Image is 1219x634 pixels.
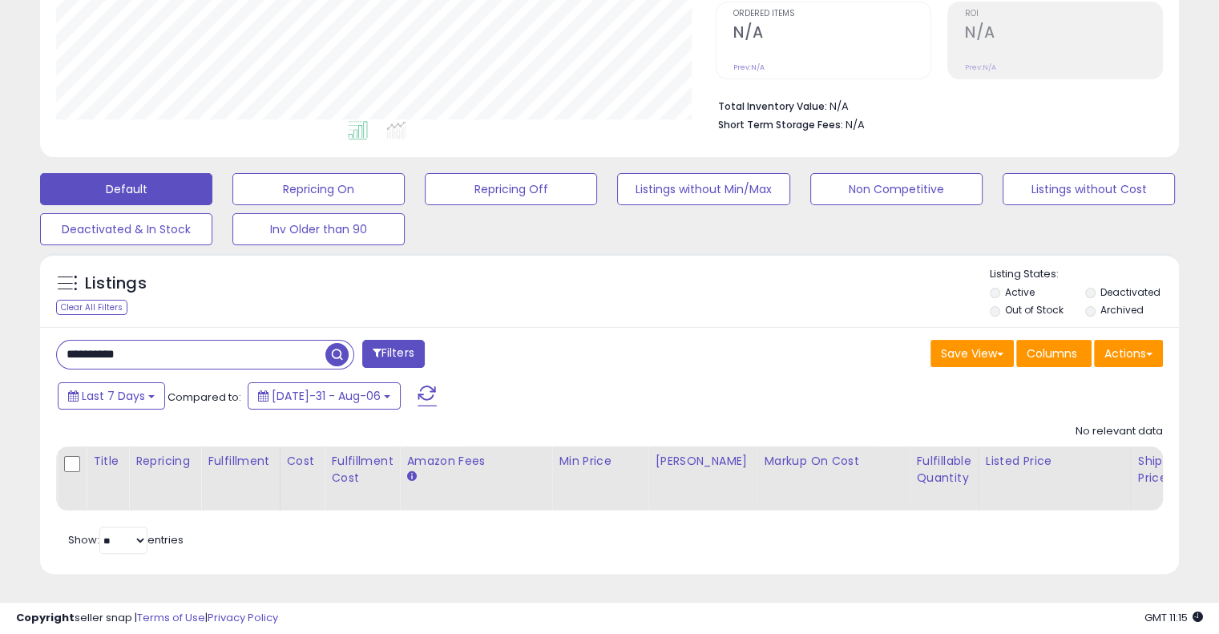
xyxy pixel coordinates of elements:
[655,453,750,470] div: [PERSON_NAME]
[16,611,278,626] div: seller snap | |
[208,453,272,470] div: Fulfillment
[1094,340,1163,367] button: Actions
[718,99,827,113] b: Total Inventory Value:
[362,340,425,368] button: Filters
[425,173,597,205] button: Repricing Off
[68,532,184,547] span: Show: entries
[559,453,641,470] div: Min Price
[331,453,393,487] div: Fulfillment Cost
[617,173,789,205] button: Listings without Min/Max
[406,453,545,470] div: Amazon Fees
[40,173,212,205] button: Default
[287,453,318,470] div: Cost
[85,273,147,295] h5: Listings
[168,390,241,405] span: Compared to:
[718,118,843,131] b: Short Term Storage Fees:
[58,382,165,410] button: Last 7 Days
[1144,610,1203,625] span: 2025-08-14 11:15 GMT
[406,470,416,484] small: Amazon Fees.
[232,213,405,245] button: Inv Older than 90
[846,117,865,132] span: N/A
[82,388,145,404] span: Last 7 Days
[965,10,1162,18] span: ROI
[272,388,381,404] span: [DATE]-31 - Aug-06
[56,300,127,315] div: Clear All Filters
[135,453,194,470] div: Repricing
[1005,303,1064,317] label: Out of Stock
[965,63,996,72] small: Prev: N/A
[40,213,212,245] button: Deactivated & In Stock
[93,453,122,470] div: Title
[1016,340,1092,367] button: Columns
[757,446,910,511] th: The percentage added to the cost of goods (COGS) that forms the calculator for Min & Max prices.
[1100,285,1160,299] label: Deactivated
[232,173,405,205] button: Repricing On
[990,267,1179,282] p: Listing States:
[733,10,930,18] span: Ordered Items
[764,453,902,470] div: Markup on Cost
[986,453,1124,470] div: Listed Price
[137,610,205,625] a: Terms of Use
[208,610,278,625] a: Privacy Policy
[965,23,1162,45] h2: N/A
[930,340,1014,367] button: Save View
[248,382,401,410] button: [DATE]-31 - Aug-06
[1027,345,1077,361] span: Columns
[810,173,983,205] button: Non Competitive
[916,453,971,487] div: Fulfillable Quantity
[733,63,765,72] small: Prev: N/A
[1003,173,1175,205] button: Listings without Cost
[733,23,930,45] h2: N/A
[718,95,1151,115] li: N/A
[1100,303,1143,317] label: Archived
[1005,285,1035,299] label: Active
[16,610,75,625] strong: Copyright
[1138,453,1170,487] div: Ship Price
[1076,424,1163,439] div: No relevant data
